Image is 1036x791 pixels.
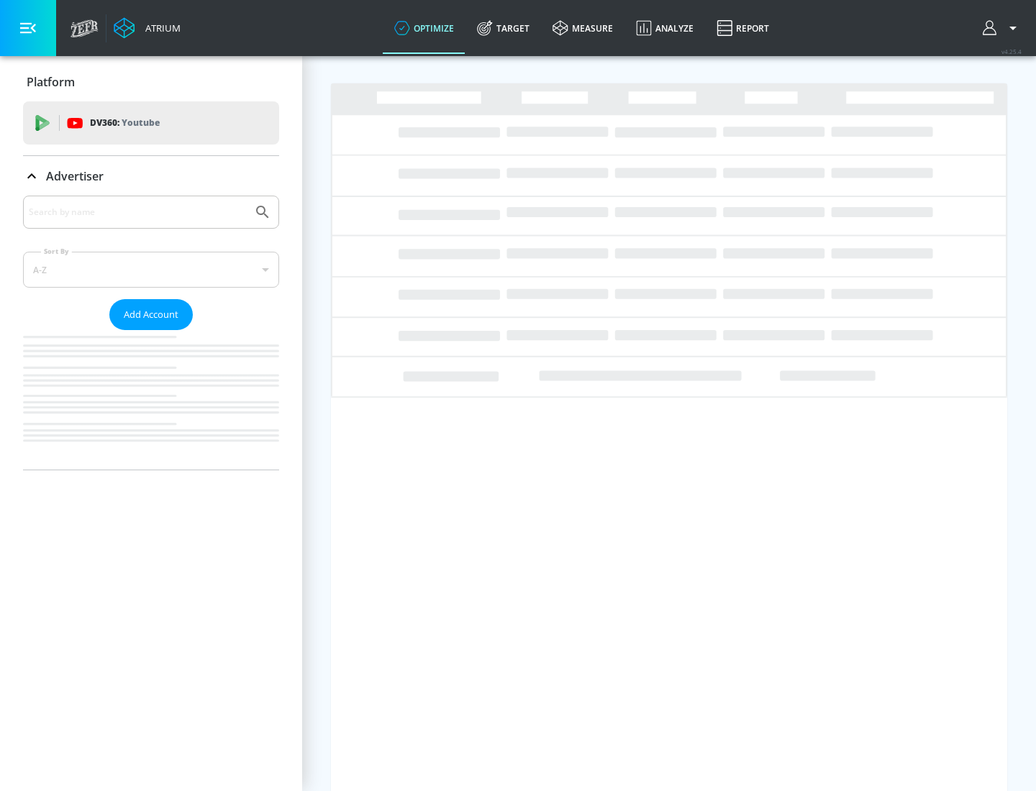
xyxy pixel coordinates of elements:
p: Advertiser [46,168,104,184]
a: measure [541,2,624,54]
a: Atrium [114,17,181,39]
label: Sort By [41,247,72,256]
div: Advertiser [23,196,279,470]
div: Platform [23,62,279,102]
input: Search by name [29,203,247,221]
a: Report [705,2,781,54]
p: DV360: [90,115,160,131]
a: Target [465,2,541,54]
p: Youtube [122,115,160,130]
div: DV360: Youtube [23,101,279,145]
div: Atrium [140,22,181,35]
div: A-Z [23,252,279,288]
span: Add Account [124,306,178,323]
span: v 4.25.4 [1001,47,1022,55]
button: Add Account [109,299,193,330]
a: optimize [383,2,465,54]
nav: list of Advertiser [23,330,279,470]
div: Advertiser [23,156,279,196]
a: Analyze [624,2,705,54]
p: Platform [27,74,75,90]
